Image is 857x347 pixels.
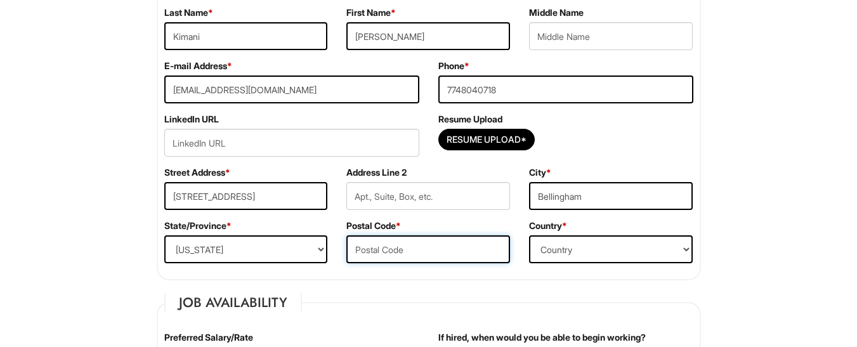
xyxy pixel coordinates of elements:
[438,113,502,126] label: Resume Upload
[438,331,646,344] label: If hired, when would you be able to begin working?
[164,219,232,232] label: State/Province
[346,182,510,210] input: Apt., Suite, Box, etc.
[164,293,302,312] legend: Job Availability
[438,129,535,150] button: Resume Upload*Resume Upload*
[346,22,510,50] input: First Name
[164,166,230,179] label: Street Address
[529,182,693,210] input: City
[346,166,407,179] label: Address Line 2
[438,75,693,103] input: Phone
[164,235,328,263] select: State/Province
[346,6,396,19] label: First Name
[529,6,584,19] label: Middle Name
[529,219,567,232] label: Country
[164,182,328,210] input: Street Address
[164,22,328,50] input: Last Name
[164,129,419,157] input: LinkedIn URL
[346,219,401,232] label: Postal Code
[164,113,219,126] label: LinkedIn URL
[529,166,551,179] label: City
[346,235,510,263] input: Postal Code
[164,75,419,103] input: E-mail Address
[529,235,693,263] select: Country
[164,60,232,72] label: E-mail Address
[164,331,253,344] label: Preferred Salary/Rate
[438,60,469,72] label: Phone
[164,6,213,19] label: Last Name
[529,22,693,50] input: Middle Name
